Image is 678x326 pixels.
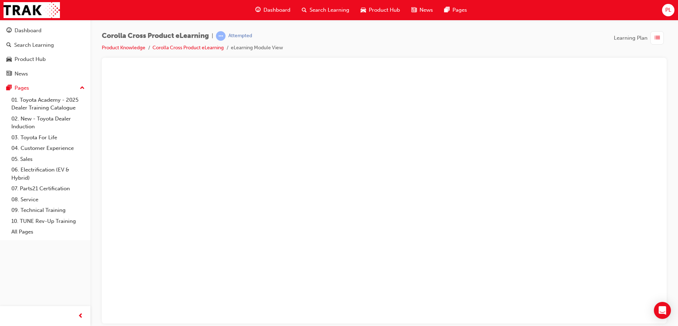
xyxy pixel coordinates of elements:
[9,143,88,154] a: 04. Customer Experience
[3,39,88,52] a: Search Learning
[662,4,674,16] button: PL
[14,41,54,49] div: Search Learning
[655,34,660,43] span: list-icon
[9,194,88,205] a: 08. Service
[452,6,467,14] span: Pages
[102,45,145,51] a: Product Knowledge
[3,67,88,80] a: News
[614,31,667,45] button: Learning Plan
[9,226,88,237] a: All Pages
[9,95,88,113] a: 01. Toyota Academy - 2025 Dealer Training Catalogue
[102,32,209,40] span: Corolla Cross Product eLearning
[9,154,88,165] a: 05. Sales
[9,164,88,183] a: 06. Electrification (EV & Hybrid)
[355,3,406,17] a: car-iconProduct Hub
[15,55,46,63] div: Product Hub
[3,53,88,66] a: Product Hub
[212,32,213,40] span: |
[152,45,224,51] a: Corolla Cross Product eLearning
[6,42,11,49] span: search-icon
[6,85,12,91] span: pages-icon
[6,71,12,77] span: news-icon
[614,34,648,42] span: Learning Plan
[411,6,417,15] span: news-icon
[9,205,88,216] a: 09. Technical Training
[302,6,307,15] span: search-icon
[9,216,88,227] a: 10. TUNE Rev-Up Training
[6,56,12,63] span: car-icon
[310,6,349,14] span: Search Learning
[369,6,400,14] span: Product Hub
[419,6,433,14] span: News
[4,2,60,18] img: Trak
[15,84,29,92] div: Pages
[216,31,226,41] span: learningRecordVerb_ATTEMPT-icon
[3,24,88,37] a: Dashboard
[3,81,88,95] button: Pages
[439,3,473,17] a: pages-iconPages
[80,84,85,93] span: up-icon
[250,3,296,17] a: guage-iconDashboard
[3,23,88,81] button: DashboardSearch LearningProduct HubNews
[361,6,366,15] span: car-icon
[296,3,355,17] a: search-iconSearch Learning
[9,132,88,143] a: 03. Toyota For Life
[263,6,290,14] span: Dashboard
[9,113,88,132] a: 02. New - Toyota Dealer Induction
[255,6,261,15] span: guage-icon
[15,27,41,35] div: Dashboard
[444,6,450,15] span: pages-icon
[231,44,283,52] li: eLearning Module View
[15,70,28,78] div: News
[406,3,439,17] a: news-iconNews
[654,302,671,319] div: Open Intercom Messenger
[228,33,252,39] div: Attempted
[78,312,83,321] span: prev-icon
[9,183,88,194] a: 07. Parts21 Certification
[665,6,671,14] span: PL
[6,28,12,34] span: guage-icon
